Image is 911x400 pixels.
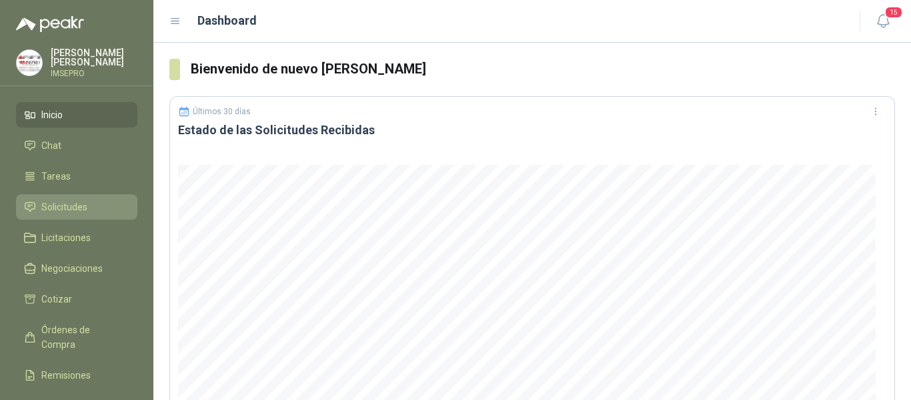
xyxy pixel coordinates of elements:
img: Company Logo [17,50,42,75]
span: Chat [41,138,61,153]
span: Negociaciones [41,261,103,276]
span: Tareas [41,169,71,184]
p: Últimos 30 días [193,107,251,116]
p: IMSEPRO [51,69,137,77]
button: 15 [871,9,895,33]
span: Inicio [41,108,63,122]
a: Tareas [16,164,137,189]
span: Órdenes de Compra [41,323,125,352]
a: Licitaciones [16,225,137,250]
a: Cotizar [16,286,137,312]
a: Chat [16,133,137,158]
a: Negociaciones [16,256,137,281]
span: Solicitudes [41,200,87,214]
span: 15 [884,6,903,19]
p: [PERSON_NAME] [PERSON_NAME] [51,48,137,67]
span: Licitaciones [41,230,91,245]
img: Logo peakr [16,16,84,32]
a: Solicitudes [16,194,137,220]
h3: Estado de las Solicitudes Recibidas [178,122,886,138]
span: Cotizar [41,292,72,307]
a: Remisiones [16,363,137,388]
a: Órdenes de Compra [16,317,137,357]
h3: Bienvenido de nuevo [PERSON_NAME] [191,59,895,79]
span: Remisiones [41,368,91,383]
a: Inicio [16,102,137,128]
h1: Dashboard [197,11,257,30]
